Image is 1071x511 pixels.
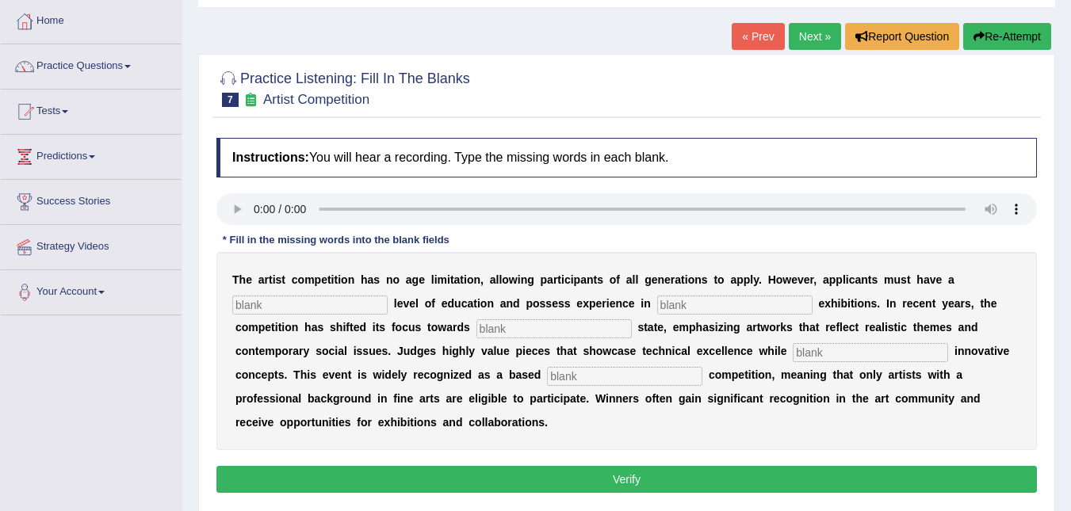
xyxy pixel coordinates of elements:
b: o [533,297,540,310]
b: w [760,321,769,334]
b: e [818,297,824,310]
b: s [946,321,952,334]
b: T [232,273,239,286]
b: i [518,273,521,286]
b: t [557,273,561,286]
b: e [552,297,558,310]
b: t [278,321,282,334]
b: a [500,297,507,310]
small: Exam occurring question [243,93,259,108]
b: i [571,273,574,286]
b: p [574,273,581,286]
b: w [509,273,518,286]
b: s [597,273,603,286]
b: e [935,273,942,286]
b: e [409,297,415,310]
b: r [671,273,675,286]
b: t [855,321,859,334]
b: , [813,273,817,286]
b: s [545,297,552,310]
b: d [457,321,464,334]
a: Your Account [1,270,182,310]
b: i [275,321,278,334]
b: a [454,273,461,286]
b: t [460,273,464,286]
b: r [825,321,829,334]
b: i [373,321,376,334]
input: blank [793,343,948,362]
b: e [907,297,913,310]
b: n [615,297,622,310]
b: c [235,321,242,334]
b: d [448,297,455,310]
b: s [415,321,422,334]
b: i [447,273,450,286]
b: n [386,273,393,286]
b: v [798,273,804,286]
b: a [648,321,654,334]
b: h [304,321,312,334]
b: a [958,321,965,334]
b: c [901,321,907,334]
b: r [810,273,814,286]
b: o [717,273,725,286]
b: s [558,297,564,310]
b: h [831,297,838,310]
b: e [948,297,954,310]
b: t [594,273,598,286]
b: t [473,297,477,310]
b: s [464,321,470,334]
b: s [330,321,336,334]
a: Next » [789,23,841,50]
b: f [431,297,435,310]
b: l [635,273,638,286]
b: r [902,297,906,310]
b: s [373,273,380,286]
b: m [248,321,258,334]
b: i [561,273,564,286]
b: l [633,273,636,286]
b: a [368,273,374,286]
b: p [689,321,696,334]
b: a [580,273,587,286]
b: o [242,345,249,357]
b: g [645,273,652,286]
b: o [769,321,776,334]
b: t [335,273,339,286]
b: e [321,273,327,286]
b: u [454,297,461,310]
b: m [679,321,689,334]
b: n [473,273,480,286]
b: l [499,273,502,286]
b: o [857,297,864,310]
b: Instructions: [232,151,309,164]
b: n [507,297,514,310]
b: o [610,273,617,286]
b: b [840,297,847,310]
b: s [540,297,546,310]
b: t [269,273,273,286]
button: Verify [216,466,1037,493]
b: a [948,273,954,286]
b: a [809,321,816,334]
b: e [843,321,849,334]
b: c [564,273,571,286]
button: Report Question [845,23,959,50]
b: f [616,273,620,286]
b: d [513,297,520,310]
b: t [654,321,658,334]
b: f [836,321,840,334]
input: blank [547,367,702,386]
b: t [350,321,354,334]
b: t [907,273,911,286]
b: z [718,321,724,334]
b: a [467,297,473,310]
b: o [242,321,249,334]
b: a [823,273,829,286]
b: m [304,273,314,286]
b: p [836,273,843,286]
b: i [273,273,276,286]
b: d [971,321,978,334]
b: s [379,321,385,334]
b: n [487,297,494,310]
